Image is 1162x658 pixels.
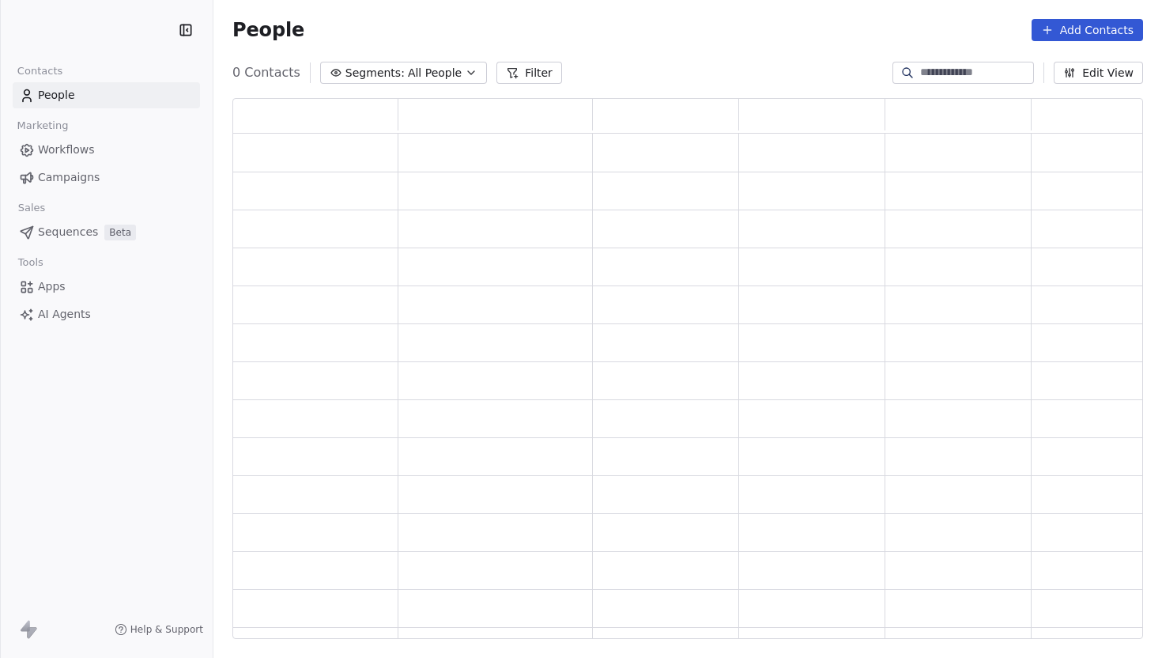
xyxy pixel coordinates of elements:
span: People [232,18,304,42]
span: People [38,87,75,104]
span: 0 Contacts [232,63,300,82]
span: Contacts [10,59,70,83]
span: Campaigns [38,169,100,186]
a: AI Agents [13,301,200,327]
a: Help & Support [115,623,203,636]
button: Edit View [1054,62,1143,84]
span: AI Agents [38,306,91,323]
span: Help & Support [130,623,203,636]
button: Filter [496,62,562,84]
a: SequencesBeta [13,219,200,245]
span: Apps [38,278,66,295]
span: Sales [11,196,52,220]
span: Beta [104,225,136,240]
span: Sequences [38,224,98,240]
a: Workflows [13,137,200,163]
span: Tools [11,251,50,274]
a: Apps [13,274,200,300]
span: Workflows [38,142,95,158]
span: All People [408,65,462,81]
button: Add Contacts [1032,19,1143,41]
a: Campaigns [13,164,200,191]
span: Marketing [10,114,75,138]
span: Segments: [345,65,405,81]
a: People [13,82,200,108]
